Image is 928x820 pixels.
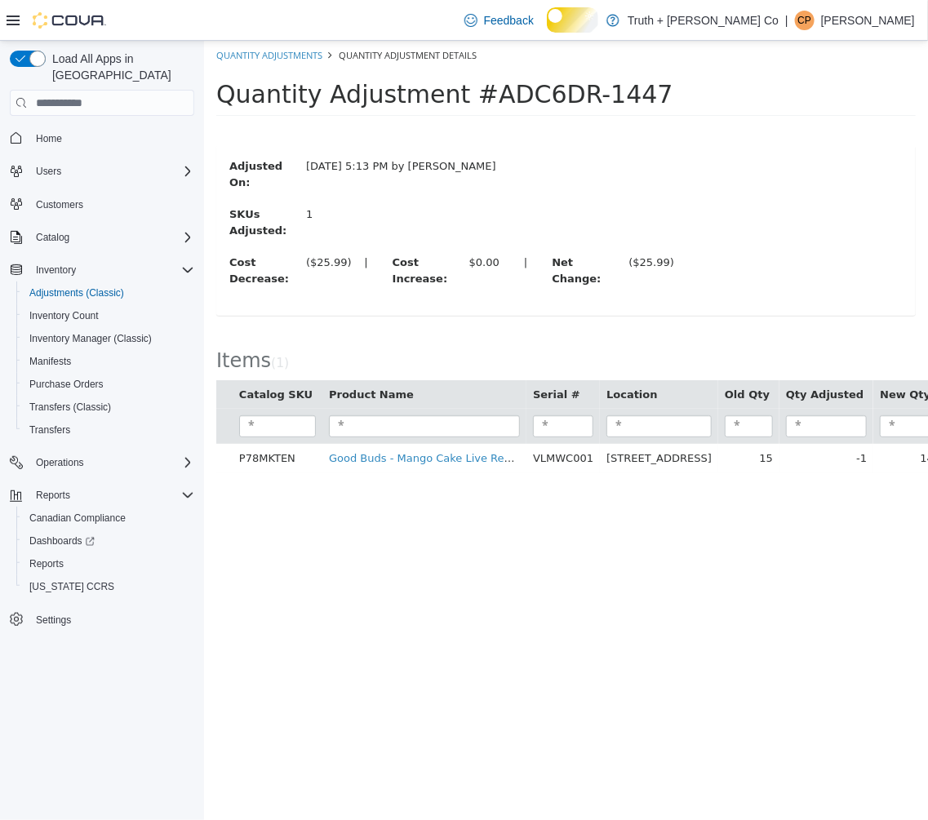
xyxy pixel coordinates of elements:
span: Transfers [23,420,194,440]
button: Old Qty [521,346,569,362]
span: Quantity Adjustment #ADC6DR-1447 [12,39,469,68]
span: Adjustments (Classic) [23,283,194,303]
span: Washington CCRS [23,577,194,596]
button: Settings [3,608,201,632]
button: Inventory [29,260,82,280]
span: Home [29,127,194,148]
label: Adjusted On: [13,117,90,149]
span: Inventory Manager (Classic) [29,332,152,345]
span: Catalog [36,231,69,244]
p: | [785,11,788,30]
a: Transfers (Classic) [23,397,118,417]
input: Dark Mode [547,7,598,33]
button: Users [3,160,201,183]
button: Purchase Orders [16,373,201,396]
button: Customers [3,193,201,216]
div: $0.00 [265,214,295,230]
button: Adjustments (Classic) [16,281,201,304]
button: Reports [29,485,77,505]
button: Reports [16,552,201,575]
td: VLMWC001 [322,403,396,432]
button: Reports [3,484,201,507]
span: Users [29,162,194,181]
a: Feedback [458,4,540,37]
a: Canadian Compliance [23,508,132,528]
button: Users [29,162,68,181]
span: Reports [29,485,194,505]
span: Canadian Compliance [23,508,194,528]
button: Location [402,346,456,362]
span: Inventory [29,260,194,280]
td: 14 [669,403,736,432]
div: ($25.99) [424,214,458,230]
span: Inventory Count [29,309,99,322]
button: Transfers (Classic) [16,396,201,419]
button: Inventory Count [16,304,201,327]
p: [PERSON_NAME] [821,11,915,30]
span: Reports [23,554,194,574]
div: 1 [102,166,193,182]
span: Catalog [29,228,194,247]
button: Inventory [3,259,201,281]
span: Canadian Compliance [29,512,126,525]
a: Reports [23,554,70,574]
span: Manifests [23,352,194,371]
a: [US_STATE] CCRS [23,577,121,596]
button: Transfers [16,419,201,441]
button: Inventory Manager (Classic) [16,327,201,350]
button: Catalog SKU [35,346,112,362]
img: Cova [33,12,106,29]
td: 15 [514,403,575,432]
span: [US_STATE] CCRS [29,580,114,593]
a: Inventory Count [23,306,105,326]
nav: Complex example [10,119,194,674]
button: [US_STATE] CCRS [16,575,201,598]
button: Serial # [329,346,380,362]
span: Dashboards [23,531,194,551]
label: Cost Decrease: [13,214,90,246]
td: -1 [575,403,669,432]
p: Truth + [PERSON_NAME] Co [628,11,779,30]
span: Settings [29,609,194,630]
div: [DATE] 5:13 PM by [PERSON_NAME] [90,117,304,134]
button: Qty Adjusted [582,346,663,362]
span: Adjustments (Classic) [29,286,124,299]
span: CP [798,11,812,30]
a: Purchase Orders [23,375,110,394]
label: SKUs Adjusted: [13,166,90,197]
span: Users [36,165,61,178]
span: Inventory Manager (Classic) [23,329,194,348]
span: Customers [36,198,83,211]
span: [STREET_ADDRESS] [402,411,508,423]
div: ($25.99) [102,214,135,230]
a: Customers [29,195,90,215]
a: Home [29,129,69,148]
span: Settings [36,614,71,627]
a: Settings [29,610,78,630]
button: Manifests [16,350,201,373]
label: | [148,214,175,230]
span: Inventory [36,264,76,277]
a: Quantity Adjustments [12,8,118,20]
span: Manifests [29,355,71,368]
label: | [308,214,335,230]
span: Transfers [29,423,70,437]
span: Inventory Count [23,306,194,326]
button: Operations [3,451,201,474]
button: Product Name [125,346,213,362]
label: Net Change: [335,214,412,246]
span: Transfers (Classic) [29,401,111,414]
button: Catalog [29,228,76,247]
span: Reports [29,557,64,570]
span: Customers [29,194,194,215]
span: Feedback [484,12,534,29]
span: 1 [72,315,80,330]
span: Quantity Adjustment Details [135,8,273,20]
span: Purchase Orders [29,378,104,391]
span: Dashboards [29,534,95,547]
span: Reports [36,489,70,502]
span: Transfers (Classic) [23,397,194,417]
label: Cost Increase: [176,214,253,246]
button: Home [3,126,201,149]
